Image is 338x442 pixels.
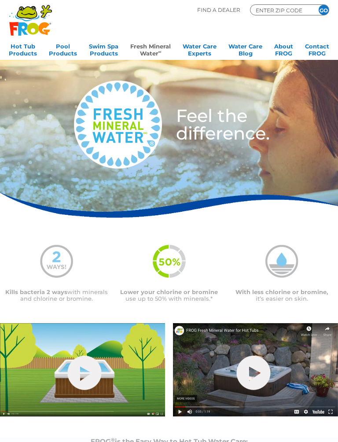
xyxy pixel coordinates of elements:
p: use up to 50% with minerals.* [113,289,225,302]
a: Fresh MineralWater∞ [130,40,171,58]
sup: ∞ [158,49,162,54]
a: PoolProducts [49,40,77,58]
p: Find A Dealer [197,4,240,15]
a: Water CareBlog [228,40,262,58]
span: With less chlorine or bromine, [235,288,328,295]
p: it’s easier on skin. [225,289,338,302]
img: fmw-50percent-icon [153,245,186,278]
a: Swim SpaProducts [89,40,118,58]
img: mineral-water-less-chlorine [265,245,298,278]
h3: Feel the difference. [176,107,310,142]
img: fmw-hot-tub-cover-2 [173,323,338,416]
img: fresh-mineral-water-logo-medium [74,81,162,169]
span: Kills bacteria 2 ways [5,288,67,295]
span: Lower your chlorine or bromine [120,288,218,295]
a: AboutFROG [274,40,293,58]
input: GO [319,5,329,15]
input: Zip Code Form [255,6,308,14]
img: mineral-water-2-ways [40,245,73,278]
a: Hot TubProducts [9,40,37,58]
a: ContactFROG [305,40,329,58]
a: Water CareExperts [183,40,217,58]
